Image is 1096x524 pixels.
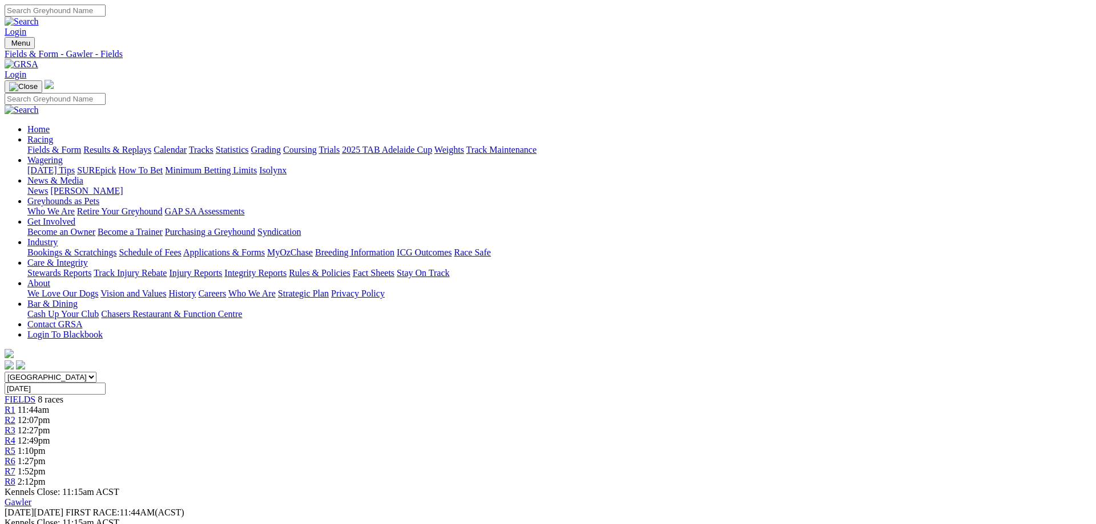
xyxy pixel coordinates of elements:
[5,477,15,486] a: R8
[5,37,35,49] button: Toggle navigation
[119,247,181,257] a: Schedule of Fees
[27,206,75,216] a: Who We Are
[45,80,54,89] img: logo-grsa-white.png
[27,237,58,247] a: Industry
[5,105,39,115] img: Search
[189,145,213,155] a: Tracks
[18,466,46,476] span: 1:52pm
[27,165,1091,176] div: Wagering
[100,289,166,298] a: Vision and Values
[5,27,26,36] a: Login
[5,59,38,70] img: GRSA
[27,206,1091,217] div: Greyhounds as Pets
[119,165,163,175] a: How To Bet
[154,145,187,155] a: Calendar
[27,247,1091,258] div: Industry
[5,360,14,369] img: facebook.svg
[5,93,106,105] input: Search
[165,165,257,175] a: Minimum Betting Limits
[397,268,449,278] a: Stay On Track
[5,70,26,79] a: Login
[66,507,184,517] span: 11:44AM(ACST)
[27,227,95,237] a: Become an Owner
[183,247,265,257] a: Applications & Forms
[94,268,167,278] a: Track Injury Rebate
[18,405,49,415] span: 11:44am
[289,268,350,278] a: Rules & Policies
[5,80,42,93] button: Toggle navigation
[228,289,276,298] a: Who We Are
[397,247,452,257] a: ICG Outcomes
[27,289,98,298] a: We Love Our Dogs
[5,425,15,435] a: R3
[315,247,394,257] a: Breeding Information
[434,145,464,155] a: Weights
[18,415,50,425] span: 12:07pm
[18,436,50,445] span: 12:49pm
[5,349,14,358] img: logo-grsa-white.png
[5,436,15,445] a: R4
[18,477,46,486] span: 2:12pm
[5,395,35,404] a: FIELDS
[101,309,242,319] a: Chasers Restaurant & Function Centre
[77,165,116,175] a: SUREpick
[5,405,15,415] a: R1
[27,196,99,206] a: Greyhounds as Pets
[165,206,245,216] a: GAP SA Assessments
[224,268,287,278] a: Integrity Reports
[331,289,385,298] a: Privacy Policy
[5,5,106,17] input: Search
[319,145,340,155] a: Trials
[5,507,34,517] span: [DATE]
[466,145,537,155] a: Track Maintenance
[18,456,46,466] span: 1:27pm
[27,145,1091,155] div: Racing
[5,456,15,466] a: R6
[5,487,119,497] span: Kennels Close: 11:15am ACST
[27,145,81,155] a: Fields & Form
[5,17,39,27] img: Search
[27,155,63,165] a: Wagering
[278,289,329,298] a: Strategic Plan
[27,268,91,278] a: Stewards Reports
[5,49,1091,59] a: Fields & Form - Gawler - Fields
[5,446,15,456] a: R5
[353,268,394,278] a: Fact Sheets
[18,425,50,435] span: 12:27pm
[251,145,281,155] a: Grading
[198,289,226,298] a: Careers
[27,309,1091,319] div: Bar & Dining
[77,206,163,216] a: Retire Your Greyhound
[27,186,1091,196] div: News & Media
[27,247,116,257] a: Bookings & Scratchings
[27,258,88,267] a: Care & Integrity
[50,186,123,196] a: [PERSON_NAME]
[27,289,1091,299] div: About
[27,330,103,339] a: Login To Blackbook
[165,227,255,237] a: Purchasing a Greyhound
[454,247,490,257] a: Race Safe
[27,268,1091,278] div: Care & Integrity
[27,217,75,226] a: Get Involved
[27,135,53,144] a: Racing
[27,319,82,329] a: Contact GRSA
[216,145,249,155] a: Statistics
[27,124,50,134] a: Home
[27,299,78,308] a: Bar & Dining
[5,415,15,425] a: R2
[98,227,163,237] a: Become a Trainer
[168,289,196,298] a: History
[27,176,83,185] a: News & Media
[5,383,106,395] input: Select date
[11,39,30,47] span: Menu
[342,145,432,155] a: 2025 TAB Adelaide Cup
[5,466,15,476] a: R7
